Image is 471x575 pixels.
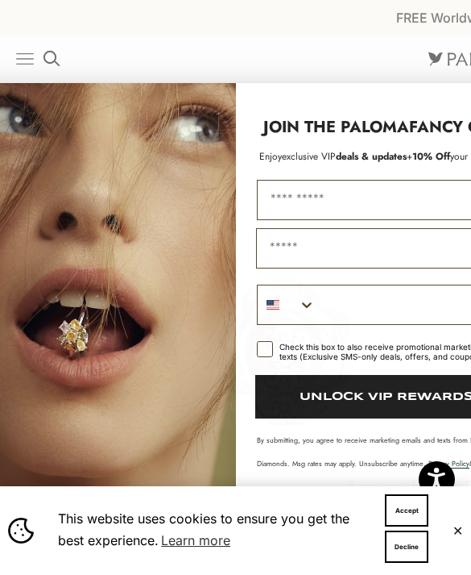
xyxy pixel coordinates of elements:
[58,509,360,552] span: This website uses cookies to ensure you get the best experience.
[385,494,428,527] button: Accept
[282,149,336,164] span: exclusive VIP
[263,115,409,139] strong: JOIN THE PALOMA
[258,285,316,324] button: Search Countries
[266,298,279,311] img: United States
[8,518,34,544] img: Cookie banner
[428,458,469,469] a: Privacy Policy
[159,528,233,552] a: Learn more
[412,149,450,164] span: 10% Off
[259,149,282,164] span: Enjoy
[452,526,463,535] button: Close
[385,531,428,563] button: Decline
[282,149,407,164] span: deals & updates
